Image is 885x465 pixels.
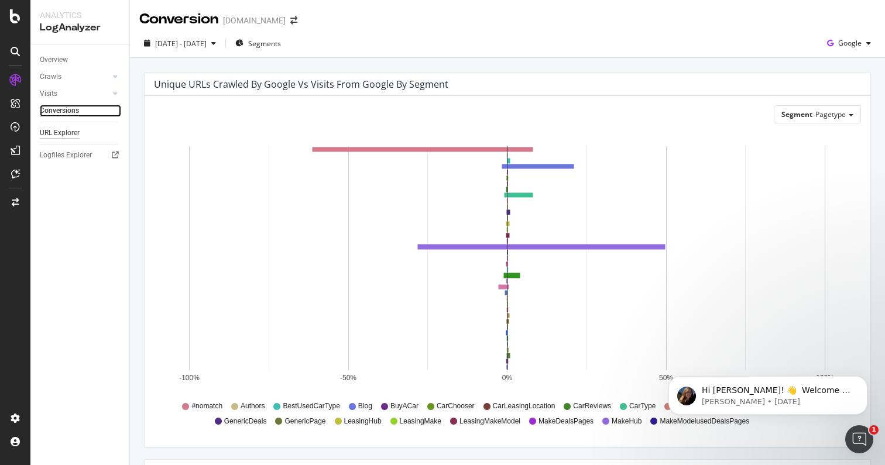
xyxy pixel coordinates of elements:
[241,401,265,411] span: Authors
[179,374,200,383] text: -100%
[40,21,120,35] div: LogAnalyzer
[573,401,611,411] span: CarReviews
[248,39,281,49] span: Segments
[154,78,448,90] div: Unique URLs Crawled by google vs Visits from google by Segment
[224,416,267,426] span: GenericDeals
[845,425,873,453] iframe: Intercom live chat
[40,71,109,83] a: Crawls
[493,401,555,411] span: CarLeasingLocation
[400,416,441,426] span: LeasingMake
[139,9,218,29] div: Conversion
[815,109,846,119] span: Pagetype
[284,416,325,426] span: GenericPage
[40,54,121,66] a: Overview
[223,15,286,26] div: [DOMAIN_NAME]
[155,39,207,49] span: [DATE] - [DATE]
[40,71,61,83] div: Crawls
[459,416,520,426] span: LeasingMakeModel
[502,374,513,383] text: 0%
[869,425,879,435] span: 1
[40,54,68,66] div: Overview
[629,401,656,411] span: CarType
[231,34,286,53] button: Segments
[340,374,356,383] text: -50%
[40,9,120,21] div: Analytics
[40,88,109,100] a: Visits
[40,149,121,161] a: Logfiles Explorer
[40,127,80,139] div: URL Explorer
[344,416,382,426] span: LeasingHub
[191,401,222,411] span: #nomatch
[40,88,57,100] div: Visits
[139,34,221,53] button: [DATE] - [DATE]
[538,416,594,426] span: MakeDealsPages
[40,105,121,117] a: Conversions
[838,38,862,48] span: Google
[290,16,297,25] div: arrow-right-arrow-left
[651,352,885,433] iframe: Intercom notifications message
[612,416,642,426] span: MakeHub
[781,109,812,119] span: Segment
[154,133,861,396] svg: A chart.
[437,401,475,411] span: CarChooser
[40,149,92,161] div: Logfiles Explorer
[40,127,121,139] a: URL Explorer
[822,34,876,53] button: Google
[40,105,79,117] div: Conversions
[283,401,339,411] span: BestUsedCarType
[358,401,372,411] span: Blog
[390,401,419,411] span: BuyACar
